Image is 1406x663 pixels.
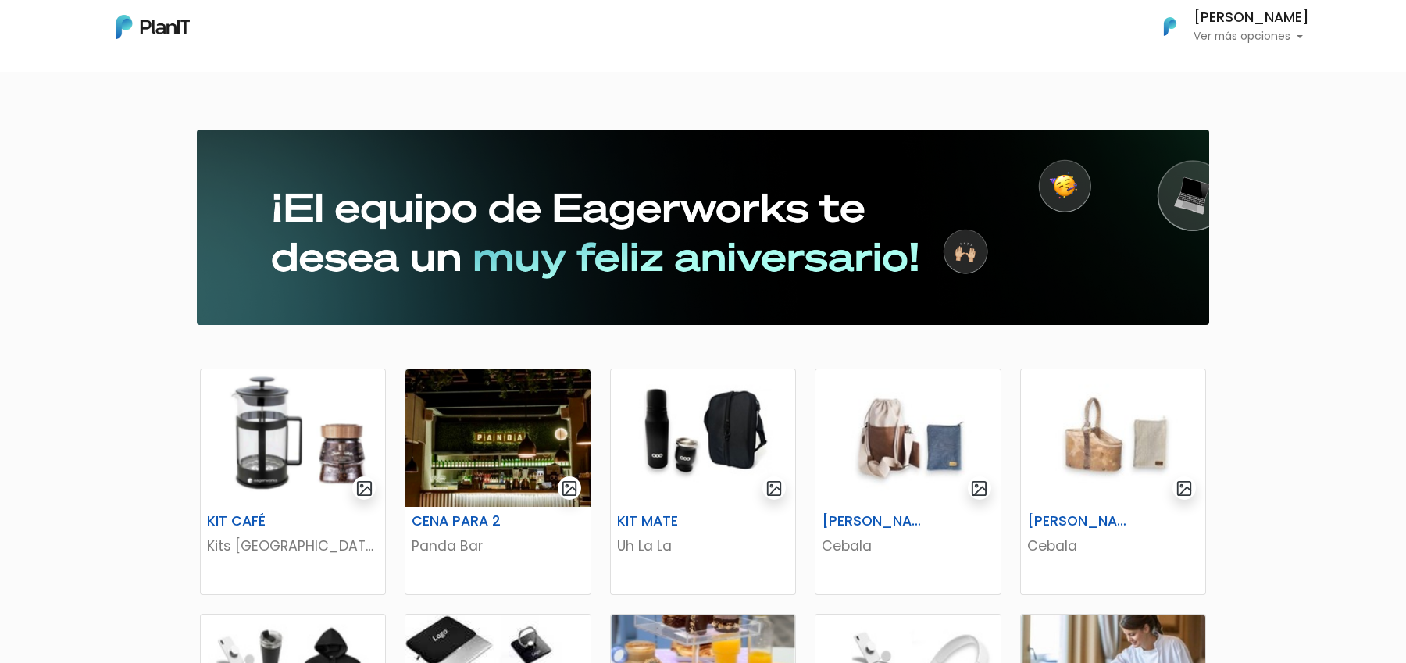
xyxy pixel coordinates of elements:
h6: [PERSON_NAME] CUERO + YERBERO [1018,513,1145,529]
a: gallery-light [PERSON_NAME] CUERO + YERBERO Cebala [1020,369,1206,595]
img: PlanIt Logo [116,15,190,39]
p: Cebala [1027,536,1199,556]
h6: [PERSON_NAME] + YERBERO [812,513,940,529]
h6: CENA PARA 2 [402,513,530,529]
img: thumb_image-Photoroom__19_.jpg [815,369,1000,507]
img: thumb_thumb_9209972E-E399-434D-BEEF-F65B94FC7BA6_1_201_a.jpeg [405,369,590,507]
p: Panda Bar [412,536,583,556]
a: gallery-light [PERSON_NAME] + YERBERO Cebala [815,369,1001,595]
img: gallery-light [1176,479,1194,497]
a: gallery-light CENA PARA 2 Panda Bar [405,369,591,595]
p: Uh La La [617,536,789,556]
img: PlanIt Logo [1153,9,1187,44]
h6: KIT CAFÉ [198,513,325,529]
h6: KIT MATE [608,513,735,529]
img: thumb_99BBCD63-EF96-4B08-BE7C-73DB5A7664DF.jpeg [611,369,795,507]
img: gallery-light [970,479,988,497]
img: thumb_image__1_.png [201,369,385,507]
img: gallery-light [561,479,579,497]
p: Cebala [822,536,994,556]
img: thumb_image-Photoroom__21_.jpg [1021,369,1205,507]
a: gallery-light KIT CAFÉ Kits [GEOGRAPHIC_DATA] [200,369,386,595]
img: gallery-light [355,479,373,497]
p: Ver más opciones [1194,31,1309,42]
a: gallery-light KIT MATE Uh La La [610,369,796,595]
p: Kits [GEOGRAPHIC_DATA] [207,536,379,556]
h6: [PERSON_NAME] [1194,11,1309,25]
img: gallery-light [765,479,783,497]
button: PlanIt Logo [PERSON_NAME] Ver más opciones [1144,6,1309,47]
